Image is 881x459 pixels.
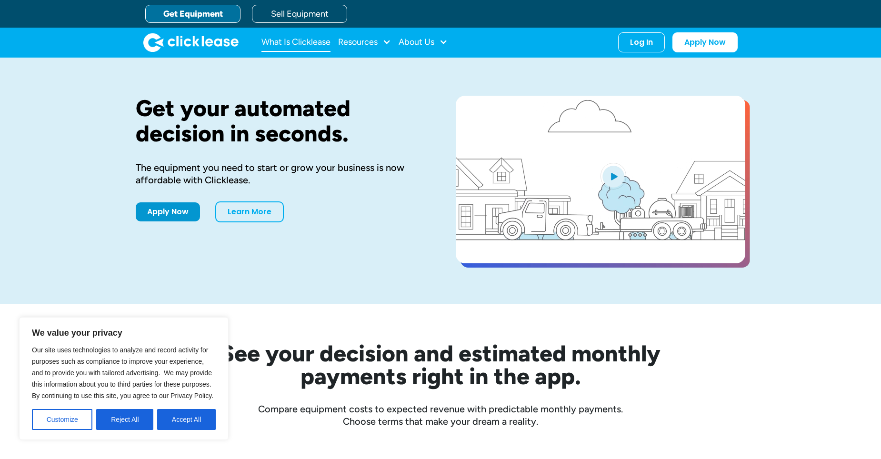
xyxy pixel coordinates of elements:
[456,96,745,263] a: open lightbox
[157,409,216,430] button: Accept All
[136,202,200,221] a: Apply Now
[145,5,240,23] a: Get Equipment
[32,327,216,339] p: We value your privacy
[338,33,391,52] div: Resources
[215,201,284,222] a: Learn More
[32,409,92,430] button: Customize
[399,33,448,52] div: About Us
[143,33,239,52] a: home
[136,161,425,186] div: The equipment you need to start or grow your business is now affordable with Clicklease.
[252,5,347,23] a: Sell Equipment
[261,33,330,52] a: What Is Clicklease
[32,346,213,399] span: Our site uses technologies to analyze and record activity for purposes such as compliance to impr...
[601,163,626,190] img: Blue play button logo on a light blue circular background
[143,33,239,52] img: Clicklease logo
[136,403,745,428] div: Compare equipment costs to expected revenue with predictable monthly payments. Choose terms that ...
[19,317,229,440] div: We value your privacy
[136,96,425,146] h1: Get your automated decision in seconds.
[96,409,153,430] button: Reject All
[672,32,738,52] a: Apply Now
[630,38,653,47] div: Log In
[174,342,707,388] h2: See your decision and estimated monthly payments right in the app.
